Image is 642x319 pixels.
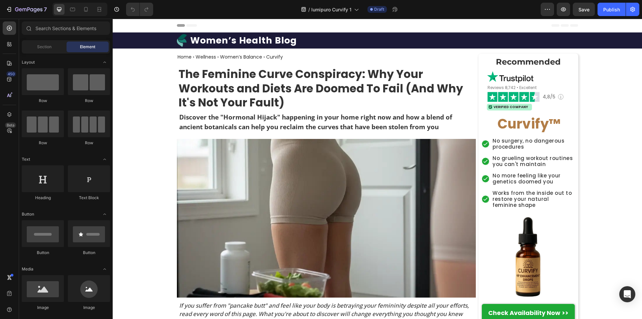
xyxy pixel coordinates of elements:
[68,195,110,201] div: Text Block
[37,44,51,50] span: Section
[374,73,428,83] img: gempages_578032762192134844-ea1ab0b3-9e5c-4e4c-9dba-f8a69c0166a3.png
[68,250,110,256] div: Button
[445,75,451,81] img: gempages_578032762192134844-2d7c6568-95bf-4cb2-a064-96d9bf058dd3.png
[22,211,34,217] span: Button
[598,3,626,16] button: Publish
[369,139,377,147] img: gempages_578032762192134844-39107128-b0aa-4e63-97b1-14a6b620bb05.png
[68,305,110,311] div: Image
[99,154,110,165] span: Toggle open
[311,6,351,13] span: lumipuro Curvify 1
[374,52,421,65] img: gempages_578032762192134844-1c2b5575-4325-41c3-926f-9ca0da7101fd.png
[379,118,462,132] h2: No surgery, no dangerous procedures
[308,6,310,13] span: /
[369,156,377,164] img: gempages_578032762192134844-39107128-b0aa-4e63-97b1-14a6b620bb05.png
[22,59,35,65] span: Layout
[603,6,620,13] div: Publish
[369,285,462,303] a: Check Availability Now >>
[373,196,457,280] img: gempages_578032762192134844-0b4560d3-bb90-4d9d-8f3d-c16d1b9fa7cb.webp
[371,96,462,114] h2: Curvify
[578,7,590,12] span: Save
[436,96,448,114] strong: ™
[379,171,462,190] h2: Works from the inside out to restore your natural feminine shape
[44,5,47,13] p: 7
[6,71,16,77] div: 450
[22,305,64,311] div: Image
[80,44,95,50] span: Element
[99,209,110,220] span: Toggle open
[374,6,384,12] span: Draft
[126,3,153,16] div: Undo/Redo
[383,38,448,48] strong: Recommended
[573,3,595,16] button: Save
[22,195,64,201] div: Heading
[369,122,377,129] img: gempages_578032762192134844-39107128-b0aa-4e63-97b1-14a6b620bb05.png
[22,98,64,104] div: Row
[430,75,443,81] span: 4,8/5
[3,3,50,16] button: 7
[380,86,416,91] h2: Verified Company
[22,266,33,272] span: Media
[375,66,424,72] span: Reviews 8,742 • Excellent
[66,282,363,309] h2: If you suffer from "pancake butt" and feel like your body is betraying your femininity despite al...
[68,140,110,146] div: Row
[22,250,64,256] div: Button
[22,21,110,35] input: Search Sections & Elements
[99,264,110,274] span: Toggle open
[5,123,16,128] div: Beta
[379,136,462,149] h2: No grueling workout routines you can't maintain
[113,19,642,319] iframe: Design area
[22,156,30,162] span: Text
[22,140,64,146] div: Row
[376,290,456,298] strong: Check Availability Now >>
[99,57,110,68] span: Toggle open
[369,177,377,184] img: gempages_578032762192134844-39107128-b0aa-4e63-97b1-14a6b620bb05.png
[68,98,110,104] div: Row
[379,153,462,167] h2: No more feeling like your genetics doomed you
[375,86,380,90] img: gempages_578032762192134844-a693a73f-720e-434a-99b6-80efd67575ae.png
[619,286,635,302] div: Open Intercom Messenger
